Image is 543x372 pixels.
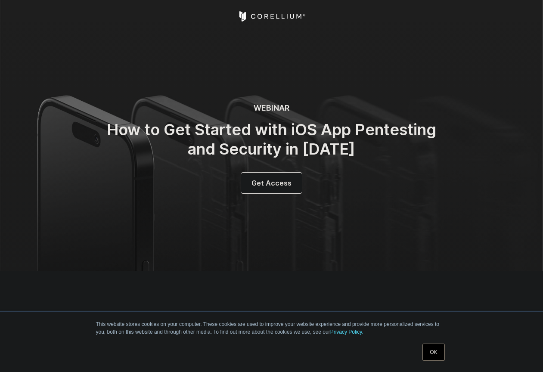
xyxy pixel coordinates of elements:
span: Get Access [251,178,292,188]
a: Corellium Home [237,11,306,22]
a: Get Access [241,173,302,193]
p: This website stores cookies on your computer. These cookies are used to improve your website expe... [96,320,447,336]
a: Privacy Policy. [330,329,363,335]
a: OK [422,344,444,361]
h2: How to Get Started with iOS App Pentesting and Security in [DATE] [99,120,444,159]
h6: WEBINAR [99,103,444,113]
